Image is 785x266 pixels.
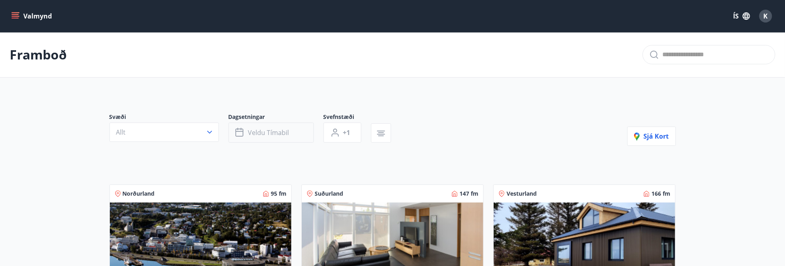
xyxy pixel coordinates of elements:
[229,113,323,123] span: Dagsetningar
[10,46,67,63] p: Framboð
[343,128,350,137] span: +1
[459,190,478,198] span: 147 fm
[109,123,219,142] button: Allt
[634,132,669,141] span: Sjá kort
[116,128,126,137] span: Allt
[315,190,343,198] span: Suðurland
[764,12,768,20] span: K
[323,123,361,143] button: +1
[323,113,371,123] span: Svefnstæði
[10,9,55,23] button: menu
[627,127,676,146] button: Sjá kort
[229,123,314,143] button: Veldu tímabil
[756,6,775,26] button: K
[729,9,754,23] button: ÍS
[271,190,286,198] span: 95 fm
[109,113,229,123] span: Svæði
[248,128,289,137] span: Veldu tímabil
[507,190,537,198] span: Vesturland
[123,190,155,198] span: Norðurland
[651,190,670,198] span: 166 fm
